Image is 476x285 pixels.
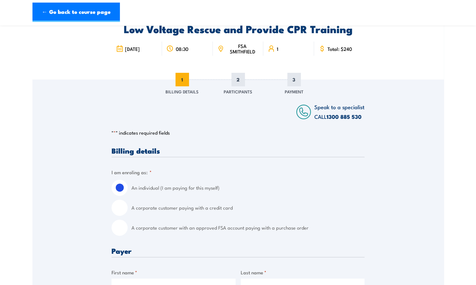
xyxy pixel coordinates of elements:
h2: Low Voltage Rescue and Provide CPR Training [112,24,364,33]
span: 3 [287,73,301,86]
span: 1 [277,46,278,52]
label: An individual (I am paying for this myself) [131,180,364,196]
legend: I am enroling as: [112,168,152,176]
a: ← Go back to course page [32,3,120,22]
span: [DATE] [125,46,140,52]
span: Participants [224,88,252,95]
span: Payment [285,88,303,95]
label: A corporate customer with an approved FSA account paying with a purchase order [131,220,364,236]
label: Last name [241,269,365,276]
span: Speak to a specialist CALL [314,103,364,120]
p: " " indicates required fields [112,129,364,136]
a: 1300 885 530 [327,112,362,121]
span: FSA SMITHFIELD [226,43,259,54]
span: 2 [231,73,245,86]
span: Billing Details [166,88,199,95]
label: First name [112,269,236,276]
span: 08:30 [175,46,188,52]
h3: Payer [112,247,364,254]
span: Total: $240 [328,46,352,52]
h3: Billing details [112,147,364,154]
label: A corporate customer paying with a credit card [131,200,364,216]
span: 1 [175,73,189,86]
